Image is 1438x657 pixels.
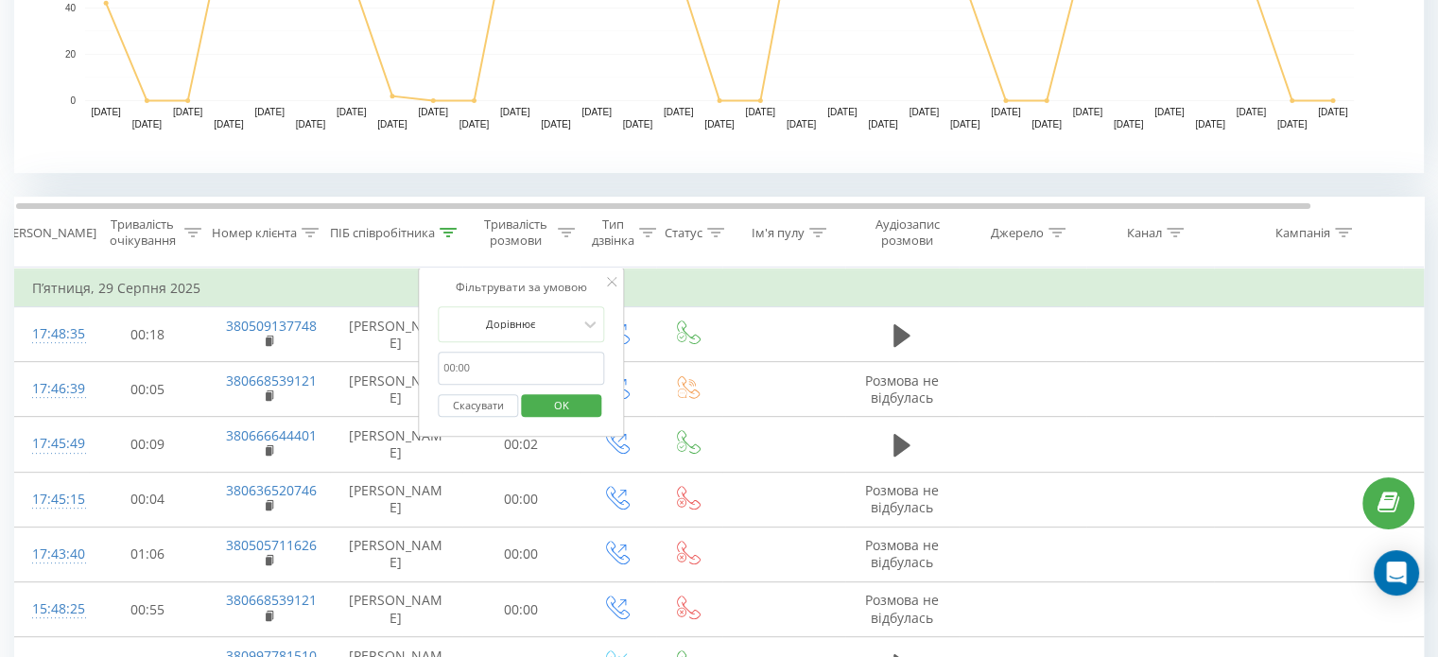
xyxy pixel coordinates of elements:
[664,107,694,117] text: [DATE]
[521,394,601,418] button: OK
[1237,107,1267,117] text: [DATE]
[462,527,580,581] td: 00:00
[330,307,462,362] td: [PERSON_NAME]
[226,591,317,609] a: 380668539121
[1318,107,1348,117] text: [DATE]
[623,119,653,130] text: [DATE]
[91,107,121,117] text: [DATE]
[89,582,207,637] td: 00:55
[330,582,462,637] td: [PERSON_NAME]
[226,317,317,335] a: 380509137748
[950,119,980,130] text: [DATE]
[89,527,207,581] td: 01:06
[32,536,70,573] div: 17:43:40
[132,119,163,130] text: [DATE]
[418,107,448,117] text: [DATE]
[89,417,207,472] td: 00:09
[991,107,1021,117] text: [DATE]
[70,95,76,106] text: 0
[827,107,858,117] text: [DATE]
[1374,550,1419,596] div: Open Intercom Messenger
[462,582,580,637] td: 00:00
[65,49,77,60] text: 20
[330,417,462,472] td: [PERSON_NAME]
[535,390,588,420] span: OK
[337,107,367,117] text: [DATE]
[330,225,435,241] div: ПІБ співробітника
[89,362,207,417] td: 00:05
[65,3,77,13] text: 40
[752,225,805,241] div: Ім'я пулу
[1277,119,1308,130] text: [DATE]
[868,119,898,130] text: [DATE]
[438,352,604,385] input: 00:00
[330,527,462,581] td: [PERSON_NAME]
[214,119,244,130] text: [DATE]
[226,372,317,389] a: 380668539121
[665,225,702,241] div: Статус
[1031,119,1062,130] text: [DATE]
[581,107,612,117] text: [DATE]
[32,316,70,353] div: 17:48:35
[173,107,203,117] text: [DATE]
[254,107,285,117] text: [DATE]
[32,371,70,407] div: 17:46:39
[438,278,604,297] div: Фільтрувати за умовою
[1154,107,1185,117] text: [DATE]
[787,119,817,130] text: [DATE]
[438,394,518,418] button: Скасувати
[1195,119,1225,130] text: [DATE]
[746,107,776,117] text: [DATE]
[541,119,571,130] text: [DATE]
[865,591,939,626] span: Розмова не відбулась
[32,591,70,628] div: 15:48:25
[592,216,634,249] div: Тип дзвінка
[1,225,96,241] div: [PERSON_NAME]
[1073,107,1103,117] text: [DATE]
[89,472,207,527] td: 00:04
[910,107,940,117] text: [DATE]
[32,425,70,462] div: 17:45:49
[865,536,939,571] span: Розмова не відбулась
[105,216,180,249] div: Тривалість очікування
[459,119,490,130] text: [DATE]
[89,307,207,362] td: 00:18
[1127,225,1162,241] div: Канал
[704,119,735,130] text: [DATE]
[991,225,1044,241] div: Джерело
[226,481,317,499] a: 380636520746
[330,472,462,527] td: [PERSON_NAME]
[865,372,939,406] span: Розмова не відбулась
[330,362,462,417] td: [PERSON_NAME]
[478,216,553,249] div: Тривалість розмови
[865,481,939,516] span: Розмова не відбулась
[1114,119,1144,130] text: [DATE]
[296,119,326,130] text: [DATE]
[226,536,317,554] a: 380505711626
[377,119,407,130] text: [DATE]
[1275,225,1330,241] div: Кампанія
[226,426,317,444] a: 380666644401
[212,225,297,241] div: Номер клієнта
[462,417,580,472] td: 00:02
[861,216,953,249] div: Аудіозапис розмови
[32,481,70,518] div: 17:45:15
[500,107,530,117] text: [DATE]
[462,472,580,527] td: 00:00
